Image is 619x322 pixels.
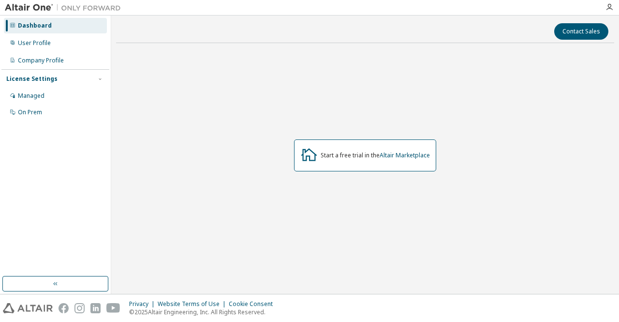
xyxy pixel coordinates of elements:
[90,303,101,313] img: linkedin.svg
[5,3,126,13] img: Altair One
[229,300,279,308] div: Cookie Consent
[6,75,58,83] div: License Settings
[18,39,51,47] div: User Profile
[106,303,120,313] img: youtube.svg
[321,152,430,159] div: Start a free trial in the
[18,22,52,30] div: Dashboard
[158,300,229,308] div: Website Terms of Use
[554,23,608,40] button: Contact Sales
[74,303,85,313] img: instagram.svg
[18,57,64,64] div: Company Profile
[18,92,44,100] div: Managed
[3,303,53,313] img: altair_logo.svg
[380,151,430,159] a: Altair Marketplace
[129,300,158,308] div: Privacy
[18,108,42,116] div: On Prem
[129,308,279,316] p: © 2025 Altair Engineering, Inc. All Rights Reserved.
[59,303,69,313] img: facebook.svg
